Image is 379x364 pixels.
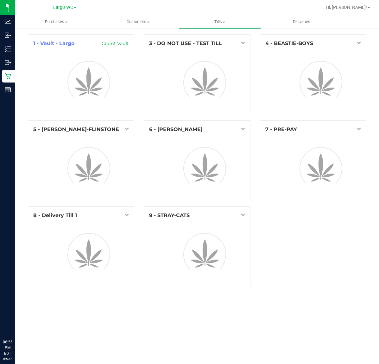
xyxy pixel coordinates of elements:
[5,87,11,93] inline-svg: Reports
[284,19,319,25] span: Deliveries
[33,126,119,132] span: 5 - [PERSON_NAME]-FLINSTONE
[149,40,222,46] span: 3 - DO NOT USE - TEST TILL
[179,19,261,25] span: Tills
[3,339,12,356] p: 06:55 PM EDT
[53,5,73,10] span: Largo WC
[6,313,25,332] iframe: Resource center
[265,40,313,46] span: 4 - BEASTIE-BOYS
[97,15,179,29] a: Customers
[33,40,74,46] span: 1 - Vault - Largo
[5,18,11,25] inline-svg: Analytics
[3,356,12,361] p: 09/27
[5,46,11,52] inline-svg: Inventory
[179,15,261,29] a: Tills
[261,15,343,29] a: Deliveries
[98,19,179,25] span: Customers
[149,212,190,218] span: 9 - STRAY-CATS
[15,15,97,29] a: Purchases
[5,73,11,79] inline-svg: Retail
[326,5,367,10] span: Hi, [PERSON_NAME]!
[15,19,97,25] span: Purchases
[149,126,203,132] span: 6 - [PERSON_NAME]
[102,41,129,46] a: Count Vault
[265,126,297,132] span: 7 - PRE-PAY
[5,59,11,66] inline-svg: Outbound
[5,32,11,38] inline-svg: Inbound
[33,212,77,218] span: 8 - Delivery Till 1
